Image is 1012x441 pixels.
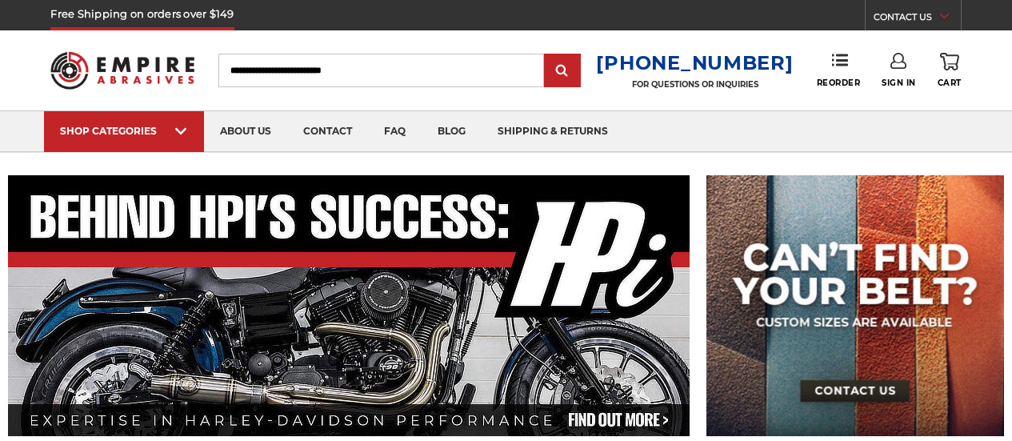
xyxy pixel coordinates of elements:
[938,78,962,88] span: Cart
[287,111,368,152] a: contact
[204,111,287,152] a: about us
[817,78,861,88] span: Reorder
[50,42,194,98] img: Empire Abrasives
[8,175,690,436] img: Banner for an interview featuring Horsepower Inc who makes Harley performance upgrades featured o...
[482,111,624,152] a: shipping & returns
[874,8,961,30] a: CONTACT US
[596,51,793,74] a: [PHONE_NUMBER]
[938,53,962,88] a: Cart
[817,53,861,87] a: Reorder
[368,111,422,152] a: faq
[422,111,482,152] a: blog
[596,79,793,90] p: FOR QUESTIONS OR INQUIRIES
[706,175,1004,436] img: promo banner for custom belts.
[60,125,188,137] div: SHOP CATEGORIES
[882,78,916,88] span: Sign In
[546,55,578,87] input: Submit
